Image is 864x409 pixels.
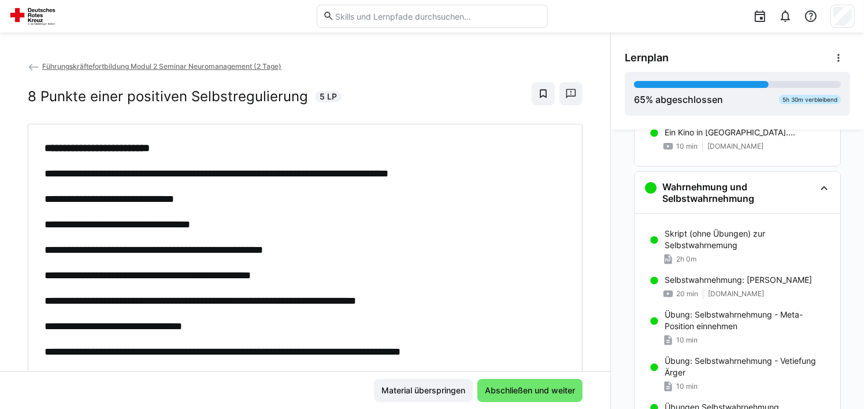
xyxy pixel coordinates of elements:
[634,93,723,106] div: % abgeschlossen
[707,142,763,151] span: [DOMAIN_NAME]
[477,379,583,402] button: Abschließen und weiter
[665,228,831,251] p: Skript (ohne Übungen) zur Selbstwahrnemung
[665,127,795,138] p: Ein Kino in [GEOGRAPHIC_DATA]....
[665,355,831,378] p: Übung: Selbstwahrnehmung - Vetiefung Ärger
[676,255,696,264] span: 2h 0m
[676,142,698,151] span: 10 min
[380,385,467,396] span: Material überspringen
[779,95,841,104] div: 5h 30m verbleibend
[42,62,281,71] span: Führungskräftefortbildung Modul 2 Seminar Neuromanagement (2 Tage)
[334,11,541,21] input: Skills und Lernpfade durchsuchen…
[665,274,812,286] p: Selbstwahrnehmung: [PERSON_NAME]
[676,336,698,345] span: 10 min
[320,91,337,102] span: 5 LP
[28,62,281,71] a: Führungskräftefortbildung Modul 2 Seminar Neuromanagement (2 Tage)
[374,379,473,402] button: Material überspringen
[662,181,815,204] h3: Wahrnehmung und Selbstwahrnehmung
[625,51,669,64] span: Lernplan
[634,94,646,105] span: 65
[28,88,308,105] h2: 8 Punkte einer positiven Selbstregulierung
[483,385,577,396] span: Abschließen und weiter
[676,289,698,299] span: 20 min
[665,309,831,332] p: Übung: Selbstwahrnehmung - Meta-Position einnehmen
[708,289,764,299] span: [DOMAIN_NAME]
[676,382,698,391] span: 10 min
